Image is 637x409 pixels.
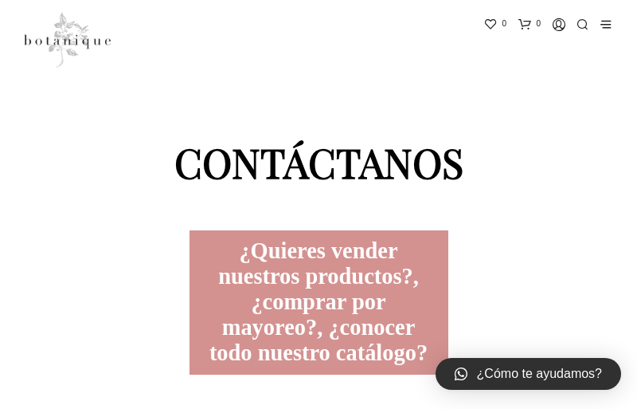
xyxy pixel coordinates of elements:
[483,11,510,37] a: 0
[502,11,506,37] span: 0
[537,11,541,37] span: 0
[518,11,545,37] a: 0
[24,12,111,68] img: Productos elaborados con ingredientes naturales
[190,230,448,375] h2: ¿Quieres vender nuestros productos?, ¿comprar por mayoreo?, ¿conocer todo nuestro catálogo?
[477,364,602,383] span: ¿Cómo te ayudamos?
[436,358,621,390] a: ¿Cómo te ayudamos?
[48,142,589,183] h1: CONTÁCTANOS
